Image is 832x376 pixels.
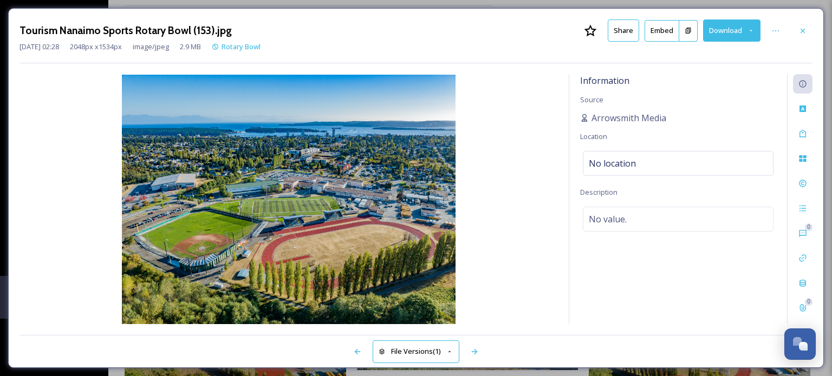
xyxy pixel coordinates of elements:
[703,19,760,42] button: Download
[580,75,629,87] span: Information
[133,42,169,52] span: image/jpeg
[180,42,201,52] span: 2.9 MB
[19,75,558,324] img: 1924-wl-f1c0a28b-828d-4e89-9a3a-9987a8636ba6.jpg
[805,223,812,231] div: 0
[580,187,617,197] span: Description
[19,23,232,38] h3: Tourism Nanaimo Sports Rotary Bowl (153).jpg
[222,42,261,51] span: Rotary Bowl
[784,328,816,360] button: Open Chat
[70,42,122,52] span: 2048 px x 1534 px
[589,213,627,226] span: No value.
[580,131,607,141] span: Location
[589,157,636,170] span: No location
[580,95,603,104] span: Source
[373,340,459,362] button: File Versions(1)
[805,298,812,306] div: 0
[591,111,666,124] span: Arrowsmith Media
[608,19,639,42] button: Share
[19,42,59,52] span: [DATE] 02:28
[645,20,679,42] button: Embed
